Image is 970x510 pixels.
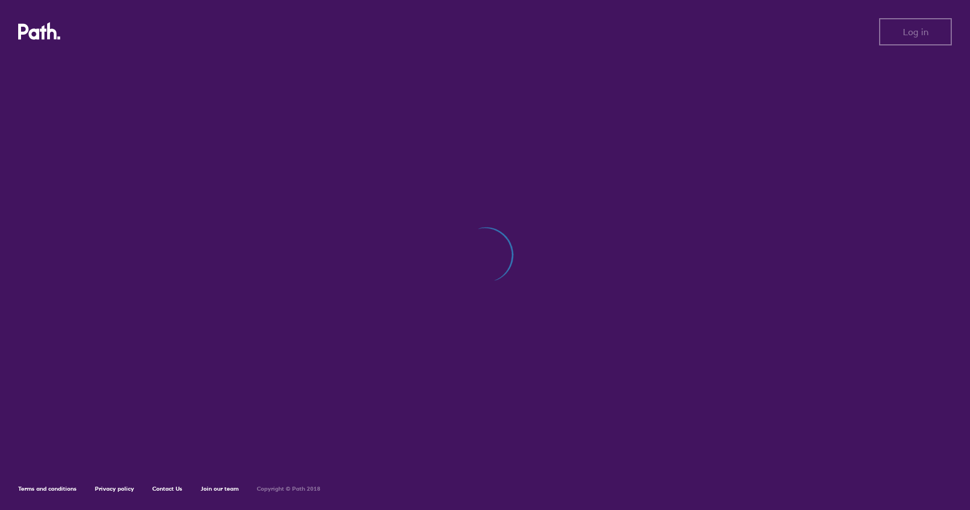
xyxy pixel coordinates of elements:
[152,485,182,492] a: Contact Us
[201,485,239,492] a: Join our team
[95,485,134,492] a: Privacy policy
[257,486,320,492] h6: Copyright © Path 2018
[879,18,952,45] button: Log in
[903,27,929,37] span: Log in
[18,485,77,492] a: Terms and conditions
